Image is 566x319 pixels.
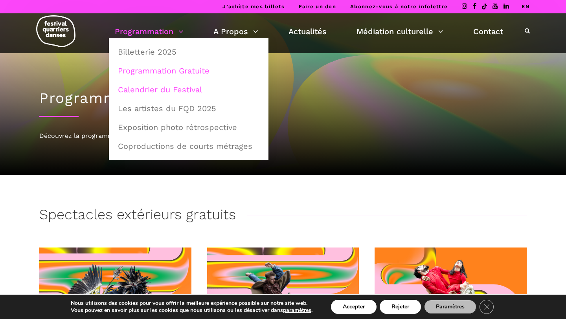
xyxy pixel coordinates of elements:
[113,43,264,61] a: Billetterie 2025
[522,4,530,9] a: EN
[222,4,285,9] a: J’achète mes billets
[424,300,476,314] button: Paramètres
[113,99,264,117] a: Les artistes du FQD 2025
[36,15,75,47] img: logo-fqd-med
[113,137,264,155] a: Coproductions de courts métrages
[39,90,527,107] h1: Programmation gratuite 2025
[357,25,443,38] a: Médiation culturelle
[113,118,264,136] a: Exposition photo rétrospective
[331,300,377,314] button: Accepter
[113,81,264,99] a: Calendrier du Festival
[213,25,258,38] a: A Propos
[71,307,312,314] p: Vous pouvez en savoir plus sur les cookies que nous utilisons ou les désactiver dans .
[299,4,336,9] a: Faire un don
[115,25,184,38] a: Programmation
[350,4,448,9] a: Abonnez-vous à notre infolettre
[113,62,264,80] a: Programmation Gratuite
[480,300,494,314] button: Close GDPR Cookie Banner
[289,25,327,38] a: Actualités
[39,206,236,226] h3: Spectacles extérieurs gratuits
[71,300,312,307] p: Nous utilisons des cookies pour vous offrir la meilleure expérience possible sur notre site web.
[39,131,527,141] div: Découvrez la programmation 2025 du Festival Quartiers Danses !
[380,300,421,314] button: Rejeter
[283,307,311,314] button: paramètres
[473,25,503,38] a: Contact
